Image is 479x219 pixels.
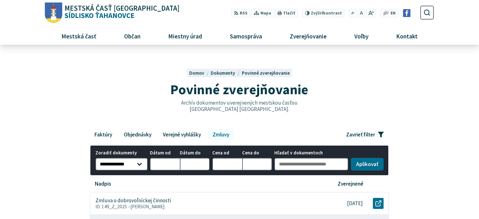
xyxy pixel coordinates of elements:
[189,70,211,76] a: Domov
[242,158,272,170] input: Cena do
[338,181,363,187] p: Zverejnené
[394,27,420,44] span: Kontakt
[157,27,214,44] a: Miestny úrad
[346,131,375,138] span: Zavrieť filter
[311,11,342,16] span: kontrast
[287,27,329,44] span: Zverejňovanie
[403,9,411,17] img: Prejsť na Facebook stránku
[251,9,274,17] a: Mapa
[212,150,242,156] span: Cena od
[95,197,171,204] p: Zmluva o dobrovoľníckej činnosti
[351,158,384,170] button: Aplikovať
[242,150,272,156] span: Cena do
[62,5,180,19] span: Sídlisko Ťahanovce
[150,158,180,170] input: Dátum od
[347,200,363,207] p: [DATE]
[150,150,180,156] span: Dátum od
[95,181,111,187] p: Nadpis
[212,158,242,170] input: Cena od
[166,27,204,44] span: Miestny úrad
[45,3,62,23] img: Prejsť na domovskú stránku
[90,129,117,140] a: Faktúry
[95,150,148,156] span: Zoradiť dokumenty
[391,10,396,17] span: EN
[180,150,210,156] span: Dátum do
[274,150,348,156] span: Hľadať v dokumentoch
[112,27,152,44] a: Občan
[275,9,298,17] button: Tlačiť
[130,204,165,210] span: [PERSON_NAME]
[260,10,271,17] span: Mapa
[211,70,242,76] a: Dokumenty
[45,3,180,23] a: Logo Sídlisko Ťahanovce, prejsť na domovskú stránku.
[122,27,143,44] span: Občan
[158,129,206,140] a: Verejné vyhlášky
[227,27,264,44] span: Samospráva
[119,129,156,140] a: Objednávky
[343,27,380,44] a: Voľby
[341,129,389,140] button: Zavrieť filter
[302,9,344,17] button: Zvýšiťkontrast
[240,10,248,17] span: RSS
[385,27,429,44] a: Kontakt
[50,27,108,44] a: Mestská časť
[283,11,295,16] span: Tlačiť
[170,81,308,98] span: Povinné zverejňovanie
[59,27,99,44] span: Mestská časť
[211,70,235,76] span: Dokumenty
[95,204,318,210] p: ID: 149_Z_2025 –
[95,158,148,170] select: Zoradiť dokumenty
[358,9,365,17] button: Nastaviť pôvodnú veľkosť písma
[168,100,311,112] p: Archív dokumentov uverejnených mestskou časťou [GEOGRAPHIC_DATA] [GEOGRAPHIC_DATA].
[180,158,210,170] input: Dátum do
[65,5,180,12] span: Mestská časť [GEOGRAPHIC_DATA]
[242,70,290,76] a: Povinné zverejňovanie
[274,158,348,170] input: Hľadať v dokumentoch
[278,27,338,44] a: Zverejňovanie
[311,10,323,16] span: Zvýšiť
[389,10,397,17] a: EN
[366,9,376,17] button: Zväčšiť veľkosť písma
[352,27,371,44] span: Voľby
[231,9,250,17] a: RSS
[219,27,274,44] a: Samospráva
[208,129,234,140] a: Zmluvy
[349,9,357,17] button: Zmenšiť veľkosť písma
[189,70,204,76] span: Domov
